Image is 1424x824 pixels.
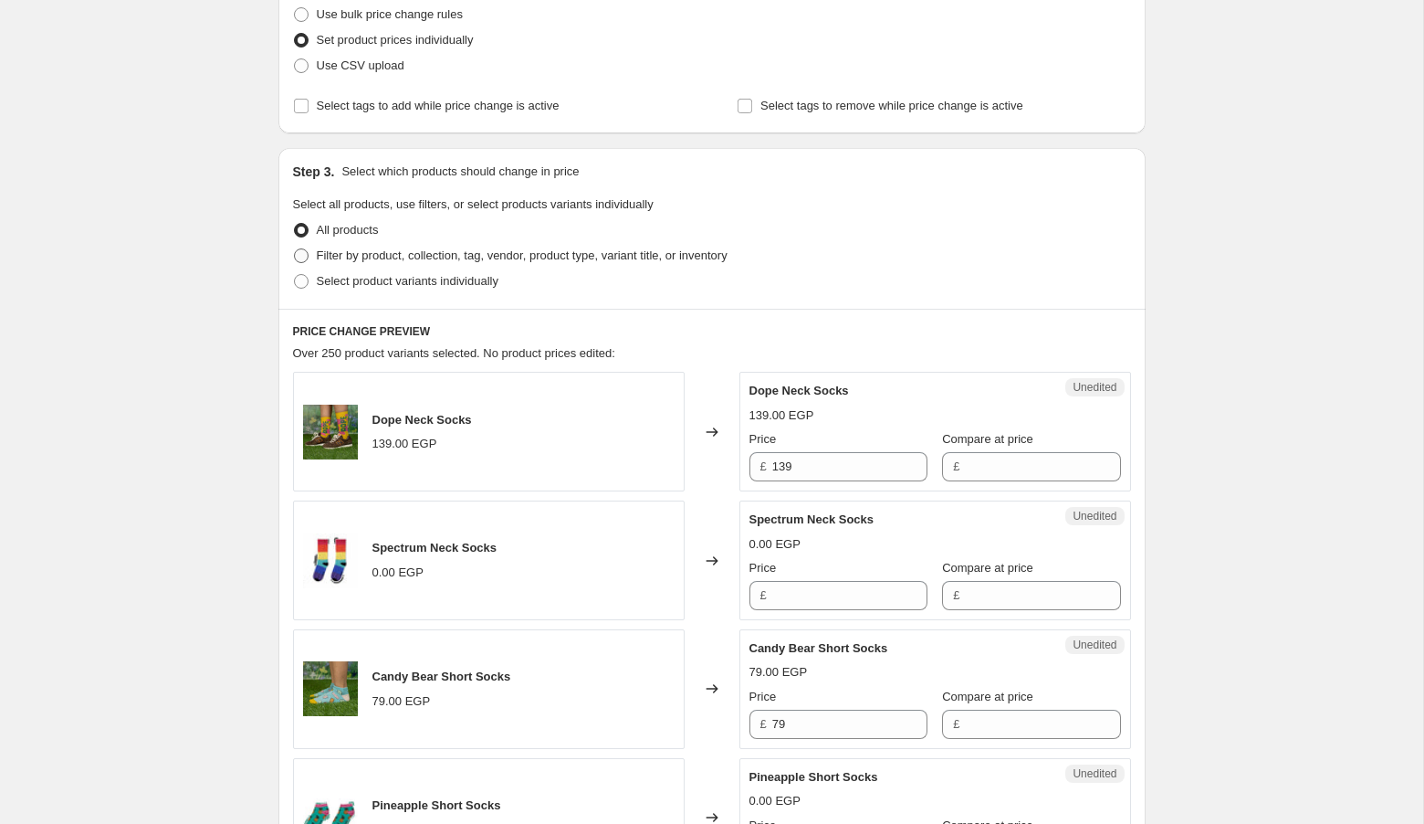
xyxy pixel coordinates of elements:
h6: PRICE CHANGE PREVIEW [293,324,1131,339]
img: spectrum-long-socks-neck-in-your-shoe-356169_80x.jpg [303,533,358,588]
span: Set product prices individually [317,33,474,47]
span: Spectrum Neck Socks [749,512,874,526]
span: 0.00 EGP [749,537,801,551]
span: Candy Bear Short Socks [372,670,511,683]
span: Select all products, use filters, or select products variants individually [293,197,654,211]
span: £ [953,588,959,602]
span: Compare at price [942,690,1033,703]
span: Unedited [1073,380,1116,395]
span: Pineapple Short Socks [372,798,501,812]
span: Price [749,432,777,446]
span: Use bulk price change rules [317,7,463,21]
span: Unedited [1073,766,1116,781]
span: 0.00 EGP [749,794,801,808]
span: £ [760,460,767,473]
span: Select product variants individually [317,274,498,288]
span: Dope Neck Socks [372,413,472,427]
img: dope-long-socks-neck-in-your-shoe-551908_80x.jpg [303,405,358,460]
span: Compare at price [942,432,1033,446]
span: Over 250 product variants selected. No product prices edited: [293,346,615,360]
span: £ [953,717,959,731]
span: 79.00 EGP [749,665,808,679]
span: Use CSV upload [317,58,404,72]
span: 0.00 EGP [372,565,424,579]
span: Dope Neck Socks [749,384,849,397]
span: Select tags to remove while price change is active [760,99,1023,112]
span: All products [317,223,379,237]
span: Unedited [1073,509,1116,523]
span: Select tags to add while price change is active [317,99,560,112]
span: Filter by product, collection, tag, vendor, product type, variant title, or inventory [317,248,728,262]
span: 139.00 EGP [372,437,437,450]
span: Price [749,690,777,703]
span: Pineapple Short Socks [749,770,878,784]
span: Price [749,561,777,575]
span: 79.00 EGP [372,694,431,708]
span: Spectrum Neck Socks [372,541,497,555]
span: 139.00 EGP [749,408,814,422]
span: £ [760,717,767,731]
span: Unedited [1073,638,1116,652]
h2: Step 3. [293,163,335,181]
span: £ [760,588,767,602]
span: Candy Bear Short Socks [749,641,888,655]
span: £ [953,460,959,473]
img: candy-bear-short-socks-socket-in-your-shoe-931959_80x.jpg [303,661,358,716]
span: Compare at price [942,561,1033,575]
p: Select which products should change in price [341,163,579,181]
